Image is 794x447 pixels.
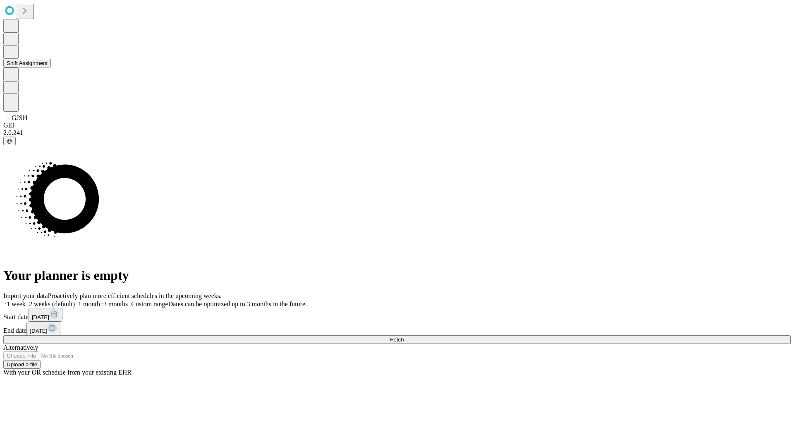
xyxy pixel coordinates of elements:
[3,308,791,322] div: Start date
[26,322,60,335] button: [DATE]
[3,59,51,67] button: Shift Assignment
[3,335,791,344] button: Fetch
[168,300,307,308] span: Dates can be optimized up to 3 months in the future.
[3,369,132,376] span: With your OR schedule from your existing EHR
[78,300,100,308] span: 1 month
[3,322,791,335] div: End date
[3,122,791,129] div: GEI
[7,300,26,308] span: 1 week
[3,268,791,283] h1: Your planner is empty
[3,344,38,351] span: Alternatively
[3,292,48,299] span: Import your data
[7,138,12,144] span: @
[3,360,41,369] button: Upload a file
[29,300,75,308] span: 2 weeks (default)
[30,328,47,334] span: [DATE]
[103,300,128,308] span: 3 months
[32,314,49,320] span: [DATE]
[29,308,62,322] button: [DATE]
[390,336,404,343] span: Fetch
[3,137,16,145] button: @
[131,300,168,308] span: Custom range
[48,292,222,299] span: Proactively plan more efficient schedules in the upcoming weeks.
[12,114,27,121] span: GJSH
[3,129,791,137] div: 2.0.241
